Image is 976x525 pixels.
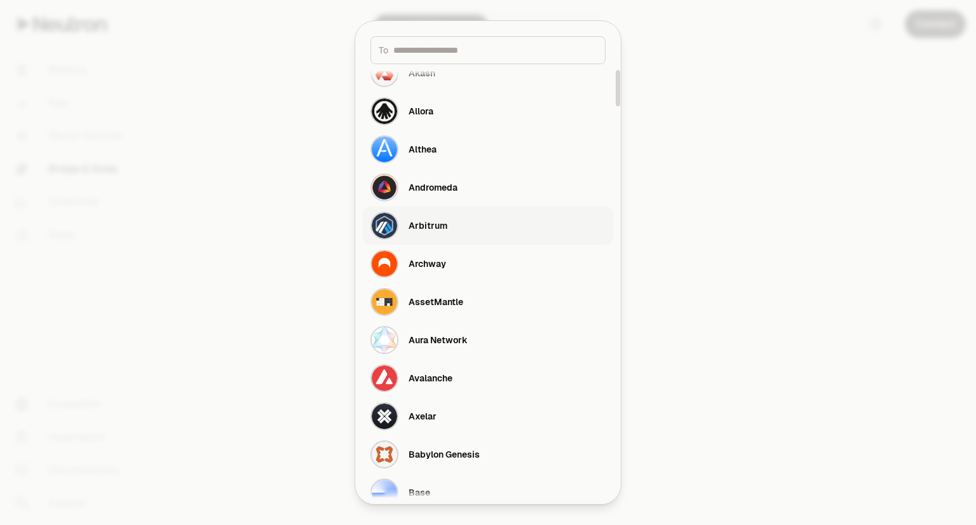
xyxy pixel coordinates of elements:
div: Andromeda [409,181,457,194]
button: Arbitrum LogoArbitrum [363,207,613,245]
button: Avalanche LogoAvalanche [363,359,613,397]
div: Avalanche [409,372,452,385]
button: Axelar LogoAxelar [363,397,613,435]
button: Aura Network LogoAura Network [363,321,613,359]
button: AssetMantle LogoAssetMantle [363,283,613,321]
div: Axelar [409,410,437,423]
span: To [379,44,388,57]
img: Akash Logo [372,60,397,86]
div: AssetMantle [409,296,463,308]
img: Axelar Logo [372,404,397,429]
button: Andromeda LogoAndromeda [363,168,613,207]
img: Babylon Genesis Logo [372,442,397,467]
button: Althea LogoAlthea [363,130,613,168]
img: Althea Logo [372,137,397,162]
button: Akash LogoAkash [363,54,613,92]
button: Archway LogoArchway [363,245,613,283]
img: AssetMantle Logo [372,289,397,315]
div: Akash [409,67,435,79]
div: Arbitrum [409,219,447,232]
div: Archway [409,257,446,270]
button: Base LogoBase [363,474,613,512]
div: Base [409,486,430,499]
img: Aura Network Logo [372,327,397,353]
button: Allora LogoAllora [363,92,613,130]
div: Althea [409,143,437,156]
div: Aura Network [409,334,468,346]
div: Allora [409,105,433,118]
button: Babylon Genesis LogoBabylon Genesis [363,435,613,474]
img: Avalanche Logo [372,365,397,391]
img: Arbitrum Logo [372,213,397,238]
img: Andromeda Logo [372,175,397,200]
img: Archway Logo [372,251,397,276]
div: Babylon Genesis [409,448,480,461]
img: Allora Logo [372,99,397,124]
img: Base Logo [372,480,397,505]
